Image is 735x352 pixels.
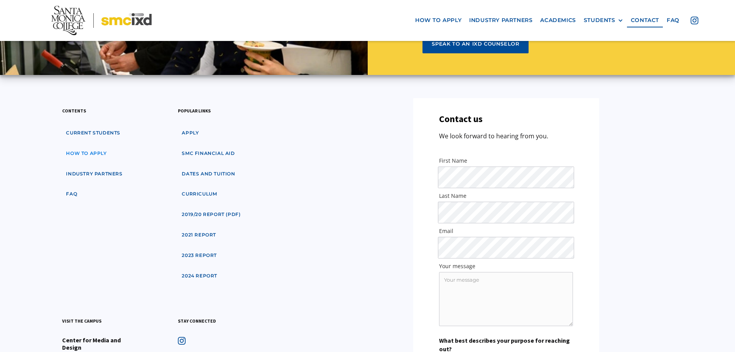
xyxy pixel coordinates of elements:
[62,146,110,161] a: how to apply
[62,337,139,351] h4: Center for Media and Design
[178,167,239,181] a: dates and tuition
[663,13,683,27] a: faq
[439,157,573,165] label: First Name
[178,207,244,222] a: 2019/20 Report (pdf)
[691,17,698,24] img: icon - instagram
[411,13,465,27] a: how to apply
[62,317,101,325] h3: visit the campus
[584,17,615,24] div: STUDENTS
[465,13,536,27] a: industry partners
[439,192,573,200] label: Last Name
[178,126,203,140] a: apply
[62,167,126,181] a: industry partners
[439,227,573,235] label: Email
[536,13,580,27] a: Academics
[439,131,548,141] p: We look forward to hearing from you.
[62,107,86,114] h3: contents
[178,146,238,161] a: SMC financial aid
[62,187,81,201] a: faq
[178,248,221,263] a: 2023 Report
[178,228,220,242] a: 2021 Report
[584,17,623,24] div: STUDENTS
[178,337,186,345] img: icon - instagram
[178,269,221,283] a: 2024 Report
[439,114,483,125] h3: Contact us
[178,317,216,325] h3: stay connected
[178,107,211,114] h3: popular links
[51,6,152,35] img: Santa Monica College - SMC IxD logo
[432,40,519,47] div: speak to an ixd counselor
[178,187,221,201] a: curriculum
[62,126,124,140] a: Current students
[439,262,573,270] label: Your message
[627,13,663,27] a: contact
[422,34,529,53] a: speak to an ixd counselor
